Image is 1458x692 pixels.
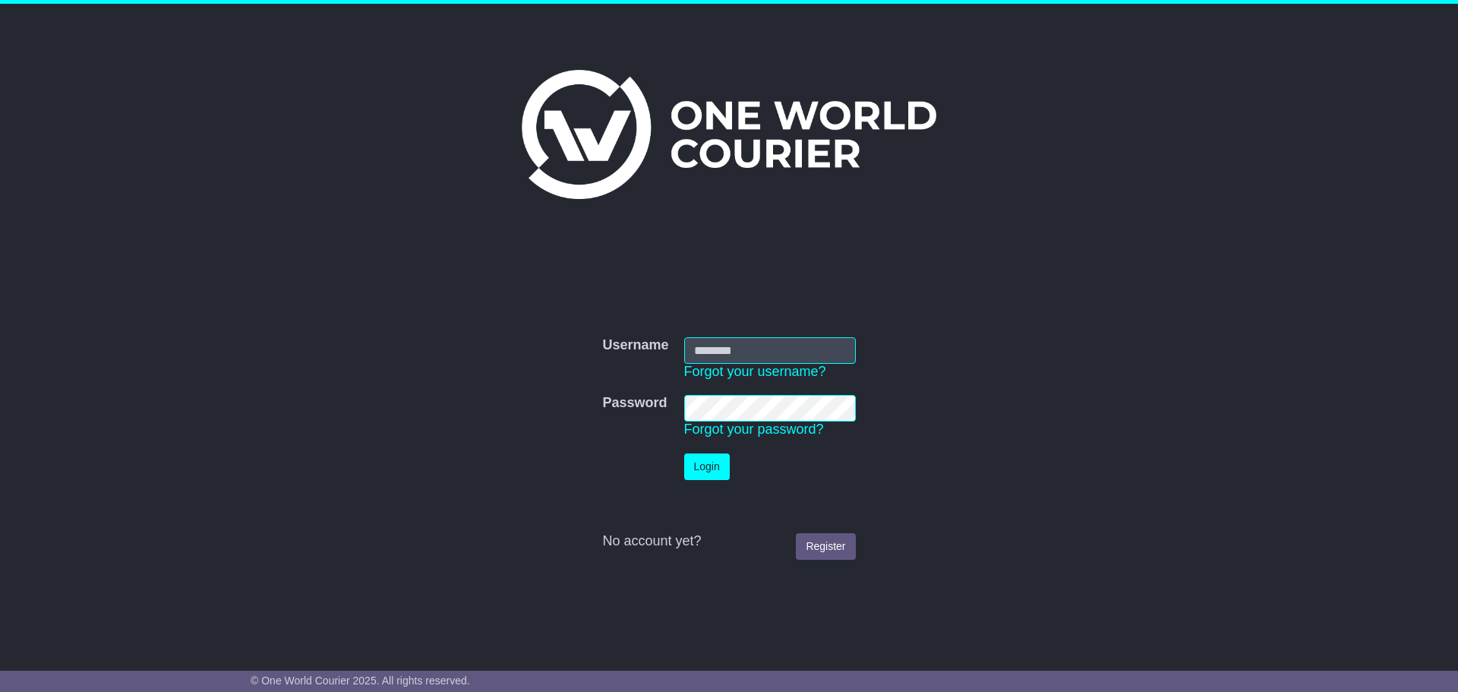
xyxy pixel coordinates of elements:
div: No account yet? [602,533,855,550]
button: Login [684,453,730,480]
a: Forgot your password? [684,422,824,437]
label: Password [602,395,667,412]
label: Username [602,337,668,354]
a: Forgot your username? [684,364,826,379]
span: © One World Courier 2025. All rights reserved. [251,675,470,687]
img: One World [522,70,936,199]
a: Register [796,533,855,560]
